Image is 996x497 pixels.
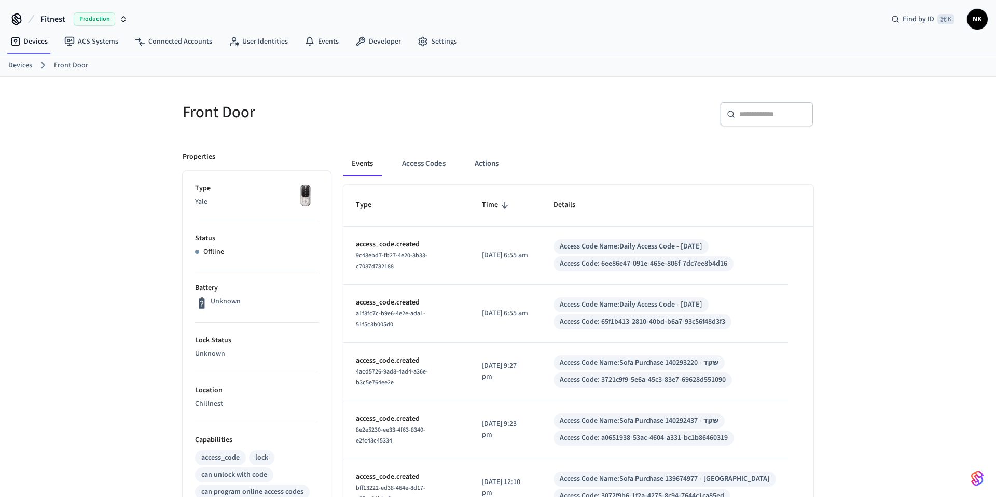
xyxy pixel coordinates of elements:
p: [DATE] 9:23 pm [482,419,529,440]
a: Events [296,32,347,51]
p: Battery [195,283,319,294]
p: [DATE] 6:55 am [482,250,529,261]
a: Devices [8,60,32,71]
div: lock [255,452,268,463]
a: Front Door [54,60,88,71]
span: Time [482,197,511,213]
p: Type [195,183,319,194]
a: Settings [409,32,465,51]
a: Connected Accounts [127,32,220,51]
div: ant example [343,151,813,176]
div: Access Code Name: Daily Access Code - [DATE] [560,299,702,310]
span: 8e2e5230-ee33-4f63-8340-e2fc43c45334 [356,425,425,445]
span: a1f8fc7c-b9e6-4e2e-ada1-51f5c3b005d0 [356,309,425,329]
span: NK [968,10,987,29]
p: Properties [183,151,215,162]
p: access_code.created [356,239,457,250]
p: Lock Status [195,335,319,346]
a: User Identities [220,32,296,51]
p: Unknown [195,349,319,360]
p: Yale [195,197,319,208]
p: access_code.created [356,297,457,308]
img: Yale Assure Touchscreen Wifi Smart Lock, Satin Nickel, Front [293,183,319,209]
span: 4acd5726-9ad8-4ad4-a36e-b3c5e764ee2e [356,367,428,387]
a: ACS Systems [56,32,127,51]
p: Chillnest [195,398,319,409]
p: Location [195,385,319,396]
p: access_code.created [356,355,457,366]
div: Access Code Name: Sofa Purchase 140293220 - שקד [560,357,718,368]
div: can unlock with code [201,470,267,480]
p: access_code.created [356,472,457,482]
span: Fitnest [40,13,65,25]
p: Capabilities [195,435,319,446]
button: NK [967,9,988,30]
p: [DATE] 6:55 am [482,308,529,319]
div: Access Code Name: Daily Access Code - [DATE] [560,241,702,252]
div: Access Code: 65f1b413-2810-40bd-b6a7-93c56f48d3f3 [560,316,725,327]
div: Access Code: 3721c9f9-5e6a-45c3-83e7-69628d551090 [560,375,726,385]
button: Actions [466,151,507,176]
p: access_code.created [356,413,457,424]
div: Access Code: a0651938-53ac-4604-a331-bc1b86460319 [560,433,728,444]
span: Find by ID [903,14,934,24]
a: Developer [347,32,409,51]
p: Status [195,233,319,244]
div: Access Code Name: Sofa Purchase 140292437 - שקד [560,416,718,426]
div: Access Code Name: Sofa Purchase 139674977 - [GEOGRAPHIC_DATA] [560,474,770,485]
div: Access Code: 6ee86e47-091e-465e-806f-7dc7ee8b4d16 [560,258,727,269]
span: Type [356,197,385,213]
span: ⌘ K [937,14,955,24]
h5: Front Door [183,102,492,123]
p: Offline [203,246,224,257]
button: Events [343,151,381,176]
button: Access Codes [394,151,454,176]
span: Production [74,12,115,26]
div: Find by ID⌘ K [883,10,963,29]
p: Unknown [211,296,241,307]
p: [DATE] 9:27 pm [482,361,529,382]
a: Devices [2,32,56,51]
div: access_code [201,452,240,463]
span: Details [554,197,589,213]
span: 9c48ebd7-fb27-4e20-8b33-c7087d782188 [356,251,427,271]
img: SeamLogoGradient.69752ec5.svg [971,470,984,487]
